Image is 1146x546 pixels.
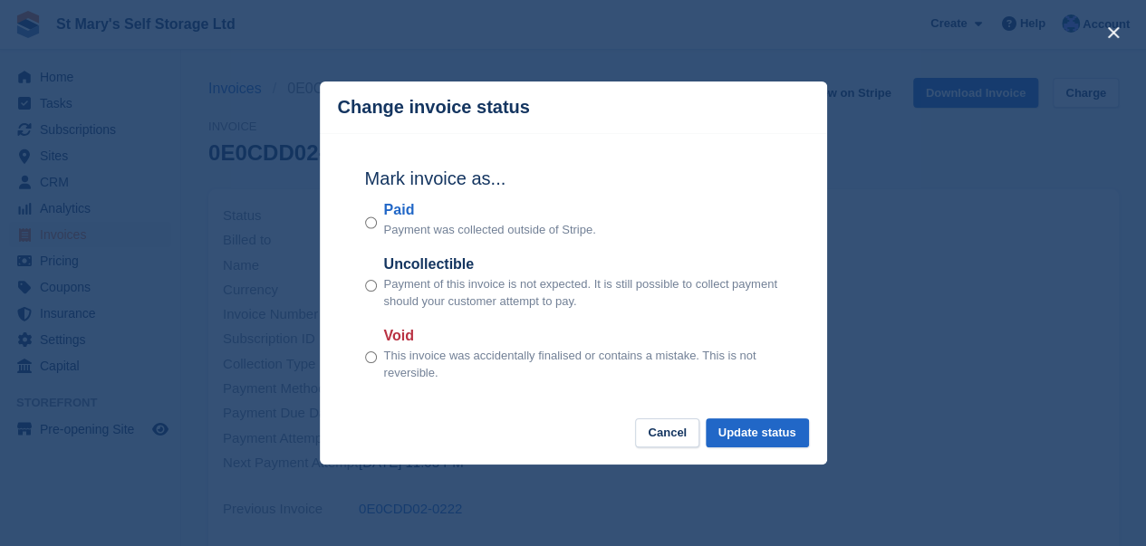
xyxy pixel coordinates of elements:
[365,165,782,192] h2: Mark invoice as...
[384,199,596,221] label: Paid
[338,97,530,118] p: Change invoice status
[1099,18,1128,47] button: close
[384,254,782,275] label: Uncollectible
[706,418,809,448] button: Update status
[384,325,782,347] label: Void
[635,418,699,448] button: Cancel
[384,275,782,311] p: Payment of this invoice is not expected. It is still possible to collect payment should your cust...
[384,221,596,239] p: Payment was collected outside of Stripe.
[384,347,782,382] p: This invoice was accidentally finalised or contains a mistake. This is not reversible.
